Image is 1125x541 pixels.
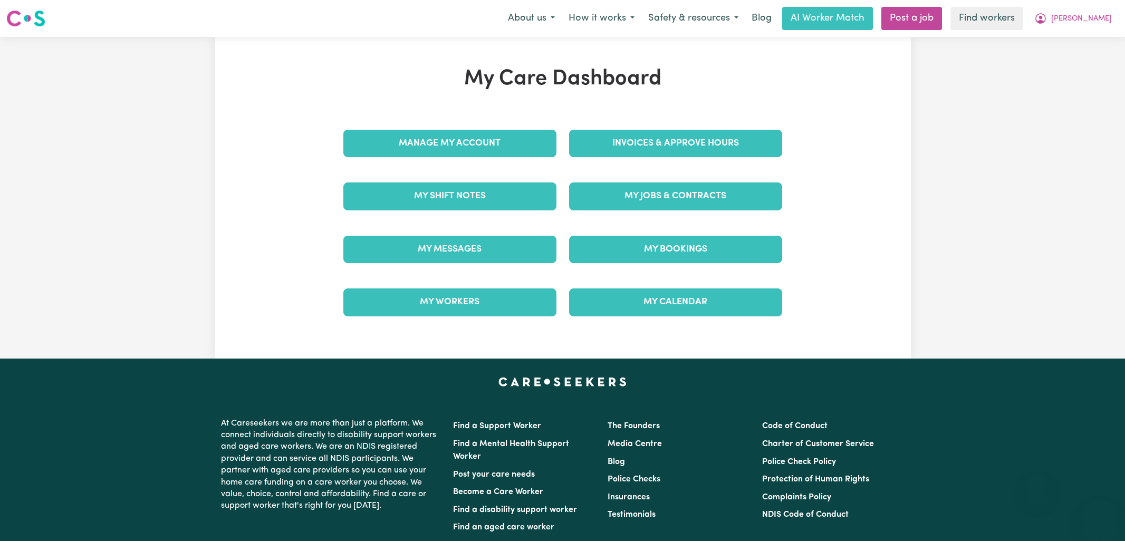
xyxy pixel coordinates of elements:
[782,7,873,30] a: AI Worker Match
[762,475,869,484] a: Protection of Human Rights
[343,236,556,263] a: My Messages
[1027,7,1119,30] button: My Account
[569,236,782,263] a: My Bookings
[762,458,836,466] a: Police Check Policy
[569,130,782,157] a: Invoices & Approve Hours
[498,378,627,386] a: Careseekers home page
[762,422,828,430] a: Code of Conduct
[608,422,660,430] a: The Founders
[569,288,782,316] a: My Calendar
[453,470,535,479] a: Post your care needs
[343,182,556,210] a: My Shift Notes
[569,182,782,210] a: My Jobs & Contracts
[950,7,1023,30] a: Find workers
[1051,13,1112,25] span: [PERSON_NAME]
[608,510,656,519] a: Testimonials
[1083,499,1117,533] iframe: Button to launch messaging window
[453,488,543,496] a: Become a Care Worker
[608,458,625,466] a: Blog
[6,9,45,28] img: Careseekers logo
[343,288,556,316] a: My Workers
[745,7,778,30] a: Blog
[1026,474,1047,495] iframe: Close message
[501,7,562,30] button: About us
[762,440,874,448] a: Charter of Customer Service
[343,130,556,157] a: Manage My Account
[881,7,942,30] a: Post a job
[608,493,650,501] a: Insurances
[762,493,831,501] a: Complaints Policy
[221,413,440,516] p: At Careseekers we are more than just a platform. We connect individuals directly to disability su...
[608,440,662,448] a: Media Centre
[6,6,45,31] a: Careseekers logo
[641,7,745,30] button: Safety & resources
[608,475,660,484] a: Police Checks
[562,7,641,30] button: How it works
[337,66,789,92] h1: My Care Dashboard
[762,510,849,519] a: NDIS Code of Conduct
[453,506,577,514] a: Find a disability support worker
[453,440,569,461] a: Find a Mental Health Support Worker
[453,523,554,532] a: Find an aged care worker
[453,422,541,430] a: Find a Support Worker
